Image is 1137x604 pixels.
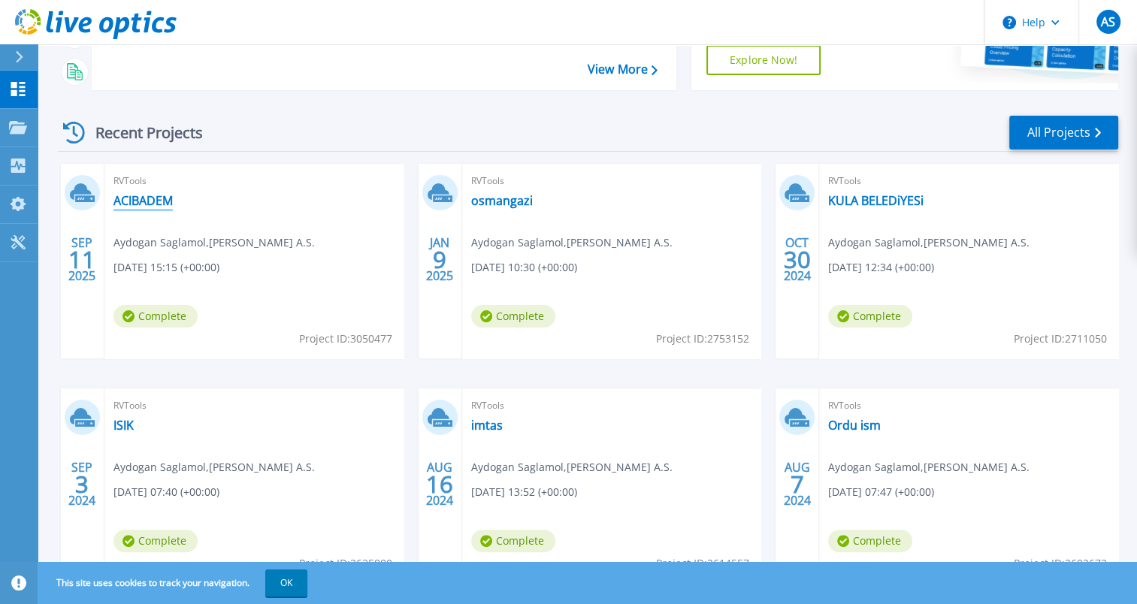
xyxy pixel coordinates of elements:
span: 3 [75,478,89,491]
span: 30 [784,253,811,266]
a: Explore Now! [706,45,821,75]
span: [DATE] 07:47 (+00:00) [828,484,934,500]
a: View More [588,62,658,77]
span: Complete [828,305,912,328]
span: Complete [471,305,555,328]
a: KULA BELEDiYESi [828,193,924,208]
span: [DATE] 10:30 (+00:00) [471,259,577,276]
span: RVTools [828,397,1109,414]
span: Aydogan Saglamol , [PERSON_NAME] A.S. [828,234,1030,251]
span: This site uses cookies to track your navigation. [41,569,307,596]
a: ACIBADEM [113,193,173,208]
span: Aydogan Saglamol , [PERSON_NAME] A.S. [113,234,315,251]
span: [DATE] 12:34 (+00:00) [828,259,934,276]
span: Complete [113,305,198,328]
div: SEP 2025 [68,232,96,287]
span: Project ID: 2602672 [1014,555,1107,572]
a: All Projects [1009,116,1118,149]
button: OK [265,569,307,596]
span: [DATE] 13:52 (+00:00) [471,484,577,500]
span: 11 [68,253,95,266]
span: Project ID: 3050477 [299,331,392,347]
span: RVTools [113,173,395,189]
span: RVTools [471,173,752,189]
span: RVTools [828,173,1109,189]
span: 7 [791,478,804,491]
div: JAN 2025 [425,232,454,287]
div: SEP 2024 [68,457,96,512]
span: Aydogan Saglamol , [PERSON_NAME] A.S. [471,234,673,251]
span: Aydogan Saglamol , [PERSON_NAME] A.S. [471,459,673,476]
span: 9 [433,253,446,266]
span: Project ID: 2614557 [656,555,749,572]
span: Complete [828,530,912,552]
div: OCT 2024 [783,232,812,287]
span: [DATE] 15:15 (+00:00) [113,259,219,276]
span: RVTools [471,397,752,414]
span: Complete [113,530,198,552]
span: Project ID: 2711050 [1014,331,1107,347]
span: AS [1101,16,1115,28]
span: Aydogan Saglamol , [PERSON_NAME] A.S. [828,459,1030,476]
a: imtas [471,418,503,433]
div: Recent Projects [58,114,223,151]
span: Project ID: 2753152 [656,331,749,347]
span: Complete [471,530,555,552]
div: AUG 2024 [783,457,812,512]
a: osmangazi [471,193,533,208]
span: RVTools [113,397,395,414]
a: ISIK [113,418,134,433]
div: AUG 2024 [425,457,454,512]
span: Project ID: 2635800 [299,555,392,572]
span: 16 [426,478,453,491]
span: [DATE] 07:40 (+00:00) [113,484,219,500]
a: Ordu ism [828,418,881,433]
span: Aydogan Saglamol , [PERSON_NAME] A.S. [113,459,315,476]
